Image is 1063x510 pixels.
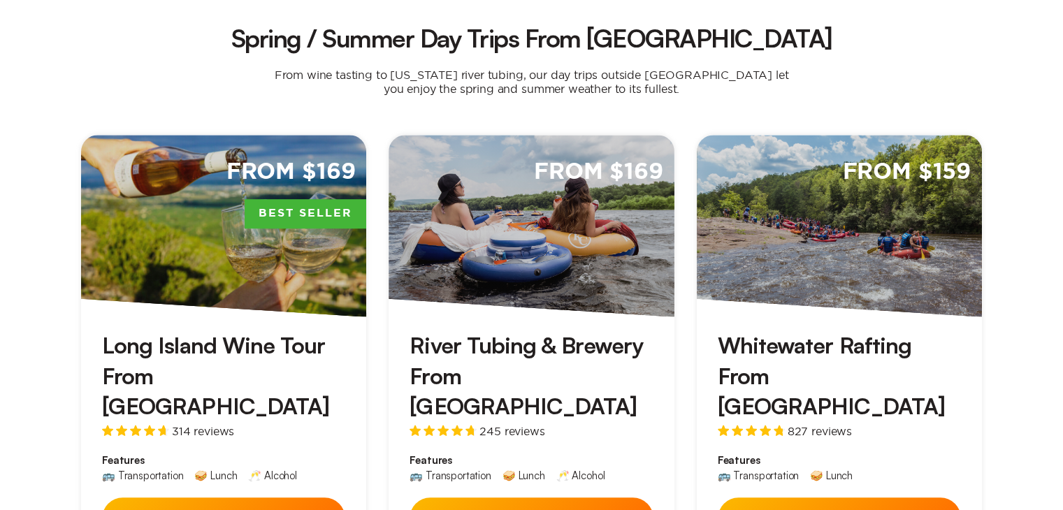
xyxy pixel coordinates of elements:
[842,157,971,187] span: From $159
[718,330,961,421] h3: Whitewater Rafting From [GEOGRAPHIC_DATA]
[226,157,356,187] span: From $169
[479,425,544,437] span: 245 reviews
[248,470,297,481] div: 🥂 Alcohol
[102,330,345,421] h3: Long Island Wine Tour From [GEOGRAPHIC_DATA]
[252,68,811,96] p: From wine tasting to [US_STATE] river tubing, our day trips outside [GEOGRAPHIC_DATA] let you enj...
[245,199,366,228] span: Best Seller
[172,425,234,437] span: 314 reviews
[102,453,345,467] span: Features
[556,470,605,481] div: 🥂 Alcohol
[410,470,491,481] div: 🚌 Transportation
[92,26,971,51] h2: Spring / Summer Day Trips From [GEOGRAPHIC_DATA]
[810,470,853,481] div: 🥪 Lunch
[718,453,961,467] span: Features
[502,470,545,481] div: 🥪 Lunch
[194,470,237,481] div: 🥪 Lunch
[718,470,799,481] div: 🚌 Transportation
[788,425,852,437] span: 827 reviews
[410,453,653,467] span: Features
[410,330,653,421] h3: River Tubing & Brewery From [GEOGRAPHIC_DATA]
[534,157,663,187] span: From $169
[102,470,183,481] div: 🚌 Transportation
